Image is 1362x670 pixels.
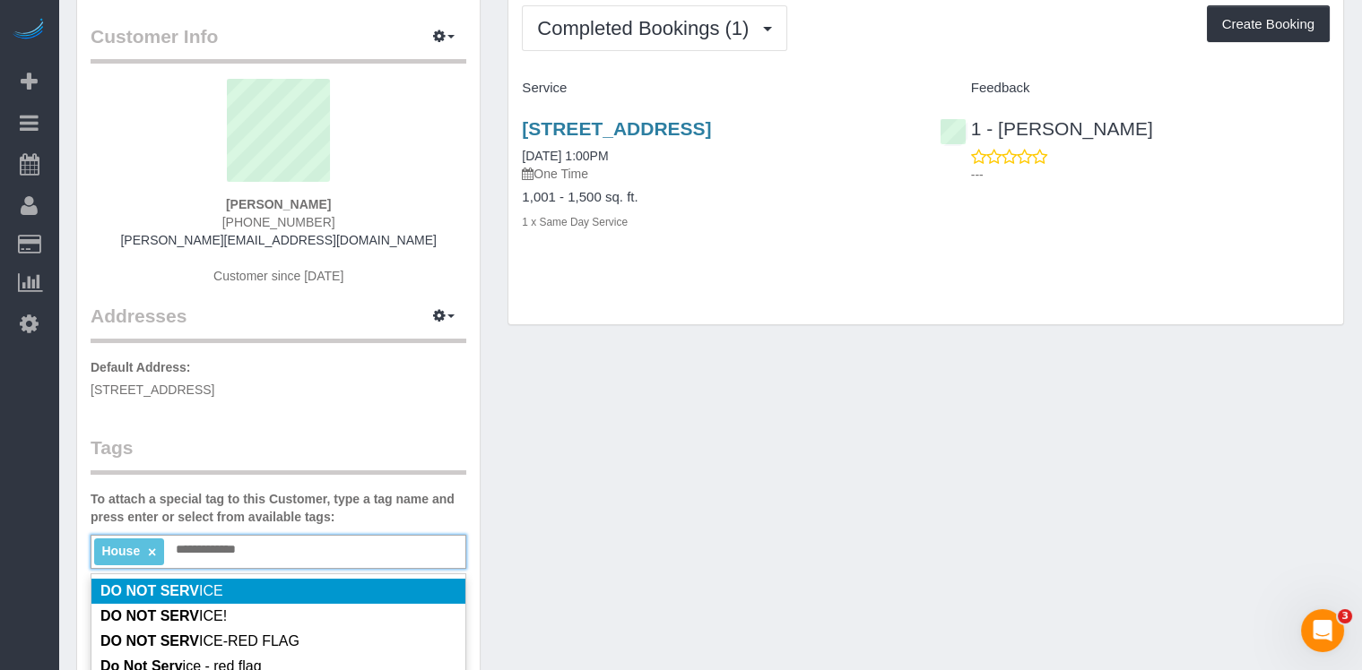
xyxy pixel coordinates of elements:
[101,544,140,558] span: House
[522,118,711,139] a: [STREET_ADDRESS]
[213,269,343,283] span: Customer since [DATE]
[522,149,608,163] a: [DATE] 1:00PM
[100,583,223,598] span: ICE
[1338,609,1352,623] span: 3
[222,215,335,229] span: [PHONE_NUMBER]
[537,17,758,39] span: Completed Bookings (1)
[100,583,199,598] em: DO NOT SERV
[91,382,214,397] span: [STREET_ADDRESS]
[91,490,466,526] label: To attach a special tag to this Customer, type a tag name and press enter or select from availabl...
[100,608,199,623] em: DO NOT SERV
[100,633,299,649] span: ICE-RED FLAG
[940,118,1153,139] a: 1 - [PERSON_NAME]
[971,166,1330,184] p: ---
[91,434,466,475] legend: Tags
[120,233,436,247] a: [PERSON_NAME][EMAIL_ADDRESS][DOMAIN_NAME]
[522,190,912,205] h4: 1,001 - 1,500 sq. ft.
[522,216,628,228] small: 1 x Same Day Service
[91,23,466,64] legend: Customer Info
[1301,609,1344,652] iframe: Intercom live chat
[91,358,191,376] label: Default Address:
[11,18,47,43] img: Automaid Logo
[522,5,787,51] button: Completed Bookings (1)
[522,81,912,96] h4: Service
[100,633,199,649] em: DO NOT SERV
[226,197,331,211] strong: [PERSON_NAME]
[940,81,1330,96] h4: Feedback
[100,608,227,623] span: ICE!
[1207,5,1330,43] button: Create Booking
[148,545,156,560] a: ×
[522,165,912,183] p: One Time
